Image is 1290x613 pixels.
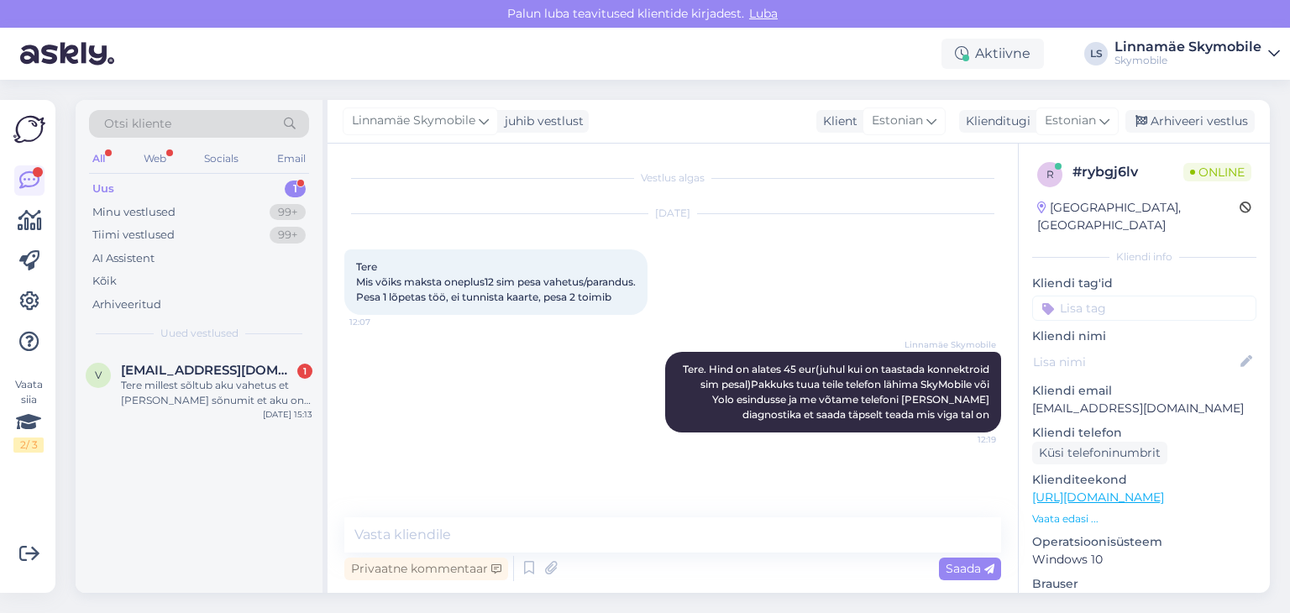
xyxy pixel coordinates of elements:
div: 1 [297,364,312,379]
span: Tere. Hind on alates 45 eur(juhul kui on taastada konnektroid sim pesal)Pakkuks tuua teile telefo... [683,363,992,421]
div: Minu vestlused [92,204,176,221]
div: Socials [201,148,242,170]
p: Kliendi email [1032,382,1256,400]
p: [EMAIL_ADDRESS][DOMAIN_NAME] [1032,400,1256,417]
div: Klient [816,113,857,130]
p: Vaata edasi ... [1032,511,1256,527]
div: Vaata siia [13,377,44,453]
p: Klienditeekond [1032,471,1256,489]
p: Kliendi telefon [1032,424,1256,442]
span: Online [1183,163,1251,181]
div: Linnamäe Skymobile [1114,40,1261,54]
p: Brauser [1032,575,1256,593]
div: Kõik [92,273,117,290]
div: Küsi telefoninumbrit [1032,442,1167,464]
span: Estonian [872,112,923,130]
div: LS [1084,42,1108,65]
div: Klienditugi [959,113,1030,130]
div: Uus [92,181,114,197]
span: Tere Mis võiks maksta oneplus12 sim pesa vahetus/parandus. Pesa 1 lõpetas töö, ei tunnista kaarte... [356,260,636,303]
div: All [89,148,108,170]
div: Tere millest sõltub aku vahetus et [PERSON_NAME] sõnumit et aku on ära vahetatud? Palju see vahet... [121,378,312,408]
a: [URL][DOMAIN_NAME] [1032,490,1164,505]
div: AI Assistent [92,250,155,267]
div: Kliendi info [1032,249,1256,265]
div: Skymobile [1114,54,1261,67]
img: Askly Logo [13,113,45,145]
div: Arhiveeri vestlus [1125,110,1255,133]
span: v [95,369,102,381]
p: Kliendi nimi [1032,327,1256,345]
div: 2 / 3 [13,437,44,453]
span: Uued vestlused [160,326,239,341]
p: Operatsioonisüsteem [1032,533,1256,551]
input: Lisa nimi [1033,353,1237,371]
span: 12:19 [933,433,996,446]
div: Web [140,148,170,170]
div: 1 [285,181,306,197]
a: Linnamäe SkymobileSkymobile [1114,40,1280,67]
div: Arhiveeritud [92,296,161,313]
span: Otsi kliente [104,115,171,133]
div: juhib vestlust [498,113,584,130]
span: Linnamäe Skymobile [905,338,996,351]
div: Email [274,148,309,170]
div: Tiimi vestlused [92,227,175,244]
p: Kliendi tag'id [1032,275,1256,292]
span: Estonian [1045,112,1096,130]
span: Saada [946,561,994,576]
span: r [1046,168,1054,181]
span: Luba [744,6,783,21]
div: # rybgj6lv [1072,162,1183,182]
div: 99+ [270,204,306,221]
div: Privaatne kommentaar [344,558,508,580]
div: Aktiivne [941,39,1044,69]
div: [GEOGRAPHIC_DATA], [GEOGRAPHIC_DATA] [1037,199,1240,234]
span: 12:07 [349,316,412,328]
input: Lisa tag [1032,296,1256,321]
div: Vestlus algas [344,170,1001,186]
span: vainjarvm@gmail.com [121,363,296,378]
span: Linnamäe Skymobile [352,112,475,130]
div: [DATE] 15:13 [263,408,312,421]
div: [DATE] [344,206,1001,221]
p: Windows 10 [1032,551,1256,568]
div: 99+ [270,227,306,244]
